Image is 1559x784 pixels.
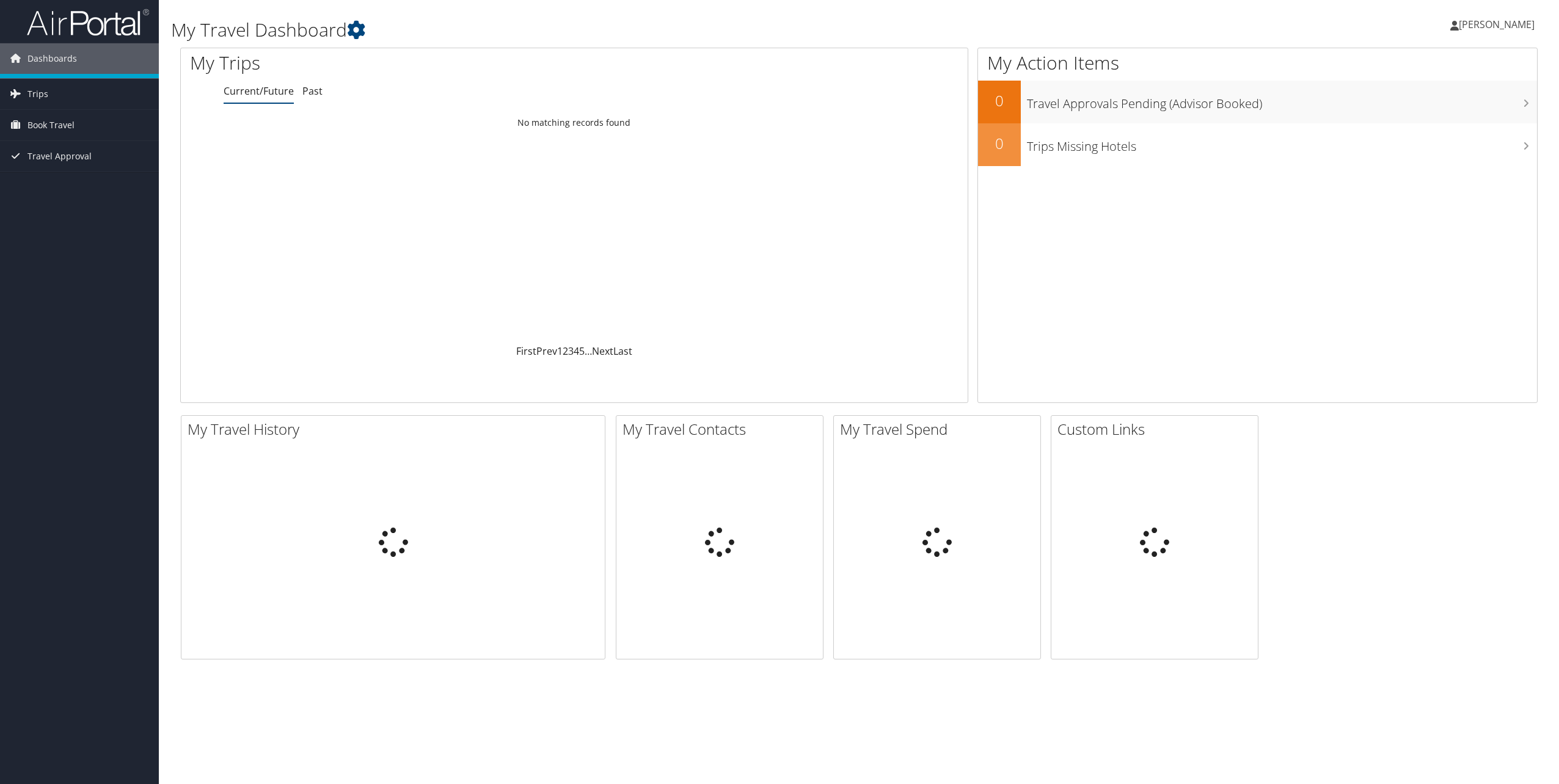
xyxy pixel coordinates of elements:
a: 2 [563,344,568,358]
a: 0Trips Missing Hotels [978,123,1537,166]
h2: 0 [978,90,1021,111]
a: Next [592,344,613,358]
a: 4 [574,344,579,358]
h2: 0 [978,133,1021,154]
span: Book Travel [27,110,75,140]
a: Prev [536,344,557,358]
h3: Trips Missing Hotels [1027,132,1537,155]
span: [PERSON_NAME] [1459,18,1535,31]
span: … [585,344,592,358]
h2: My Travel History [188,419,605,440]
h2: Custom Links [1057,419,1258,440]
span: Dashboards [27,43,77,74]
h2: My Travel Contacts [623,419,823,440]
h2: My Travel Spend [840,419,1040,440]
a: Past [302,84,323,98]
a: Current/Future [224,84,294,98]
h1: My Travel Dashboard [171,17,1088,43]
h3: Travel Approvals Pending (Advisor Booked) [1027,89,1537,112]
span: Travel Approval [27,141,92,172]
a: [PERSON_NAME] [1450,6,1547,43]
h1: My Action Items [978,50,1537,76]
img: airportal-logo.png [27,8,149,37]
td: No matching records found [181,112,968,134]
a: 1 [557,344,563,358]
span: Trips [27,79,48,109]
a: 3 [568,344,574,358]
a: Last [613,344,632,358]
h1: My Trips [190,50,630,76]
a: 0Travel Approvals Pending (Advisor Booked) [978,81,1537,123]
a: 5 [579,344,585,358]
a: First [516,344,536,358]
